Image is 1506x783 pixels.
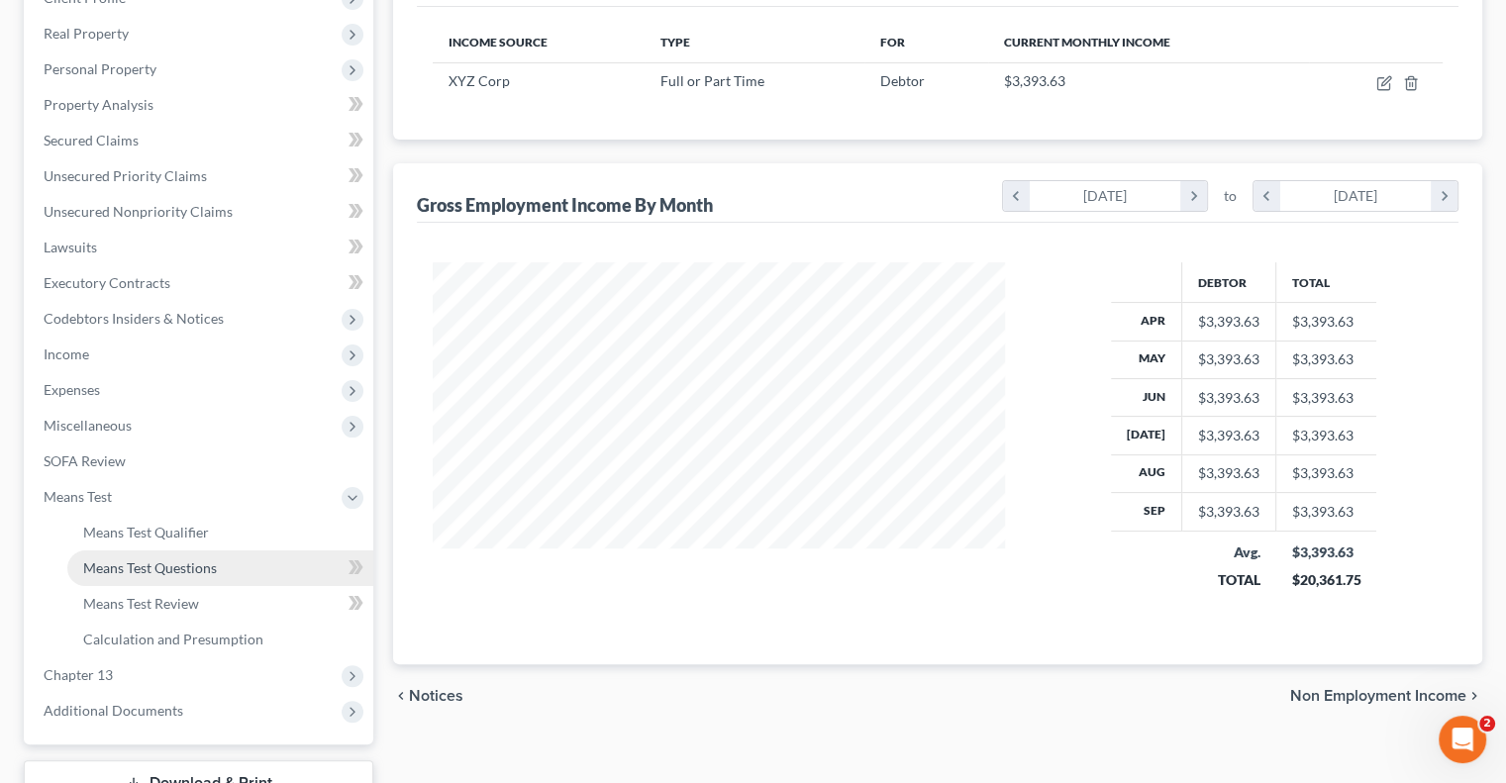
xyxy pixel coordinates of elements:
[1003,181,1030,211] i: chevron_left
[1275,417,1376,454] td: $3,393.63
[1197,570,1259,590] div: TOTAL
[44,25,129,42] span: Real Property
[44,666,113,683] span: Chapter 13
[28,87,373,123] a: Property Analysis
[1479,716,1495,732] span: 2
[1004,35,1170,49] span: Current Monthly Income
[1275,341,1376,378] td: $3,393.63
[1111,378,1182,416] th: Jun
[1291,542,1360,562] div: $3,393.63
[44,60,156,77] span: Personal Property
[449,72,510,89] span: XYZ Corp
[1111,417,1182,454] th: [DATE]
[1290,688,1482,704] button: Non Employment Income chevron_right
[1111,493,1182,531] th: Sep
[44,452,126,469] span: SOFA Review
[1280,181,1432,211] div: [DATE]
[1198,463,1259,483] div: $3,393.63
[83,524,209,540] span: Means Test Qualifier
[28,123,373,158] a: Secured Claims
[1198,349,1259,369] div: $3,393.63
[1224,186,1237,206] span: to
[83,559,217,576] span: Means Test Questions
[660,72,764,89] span: Full or Part Time
[393,688,409,704] i: chevron_left
[1198,426,1259,445] div: $3,393.63
[44,488,112,505] span: Means Test
[44,96,153,113] span: Property Analysis
[1180,181,1207,211] i: chevron_right
[28,265,373,301] a: Executory Contracts
[393,688,463,704] button: chevron_left Notices
[28,194,373,230] a: Unsecured Nonpriority Claims
[880,35,905,49] span: For
[1466,688,1482,704] i: chevron_right
[1439,716,1486,763] iframe: Intercom live chat
[83,595,199,612] span: Means Test Review
[1198,388,1259,408] div: $3,393.63
[1030,181,1181,211] div: [DATE]
[1198,312,1259,332] div: $3,393.63
[1275,262,1376,302] th: Total
[44,702,183,719] span: Additional Documents
[67,515,373,550] a: Means Test Qualifier
[1275,378,1376,416] td: $3,393.63
[1111,454,1182,492] th: Aug
[44,417,132,434] span: Miscellaneous
[44,203,233,220] span: Unsecured Nonpriority Claims
[67,550,373,586] a: Means Test Questions
[44,381,100,398] span: Expenses
[67,586,373,622] a: Means Test Review
[660,35,690,49] span: Type
[409,688,463,704] span: Notices
[1275,454,1376,492] td: $3,393.63
[1197,542,1259,562] div: Avg.
[28,158,373,194] a: Unsecured Priority Claims
[1111,303,1182,341] th: Apr
[1181,262,1275,302] th: Debtor
[44,132,139,148] span: Secured Claims
[1290,688,1466,704] span: Non Employment Income
[1291,570,1360,590] div: $20,361.75
[28,230,373,265] a: Lawsuits
[1254,181,1280,211] i: chevron_left
[880,72,925,89] span: Debtor
[1004,72,1065,89] span: $3,393.63
[44,310,224,327] span: Codebtors Insiders & Notices
[1431,181,1457,211] i: chevron_right
[44,345,89,362] span: Income
[83,631,263,647] span: Calculation and Presumption
[417,193,713,217] div: Gross Employment Income By Month
[28,443,373,479] a: SOFA Review
[1275,303,1376,341] td: $3,393.63
[1111,341,1182,378] th: May
[1198,502,1259,522] div: $3,393.63
[1275,493,1376,531] td: $3,393.63
[67,622,373,657] a: Calculation and Presumption
[44,274,170,291] span: Executory Contracts
[44,167,207,184] span: Unsecured Priority Claims
[44,239,97,255] span: Lawsuits
[449,35,548,49] span: Income Source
